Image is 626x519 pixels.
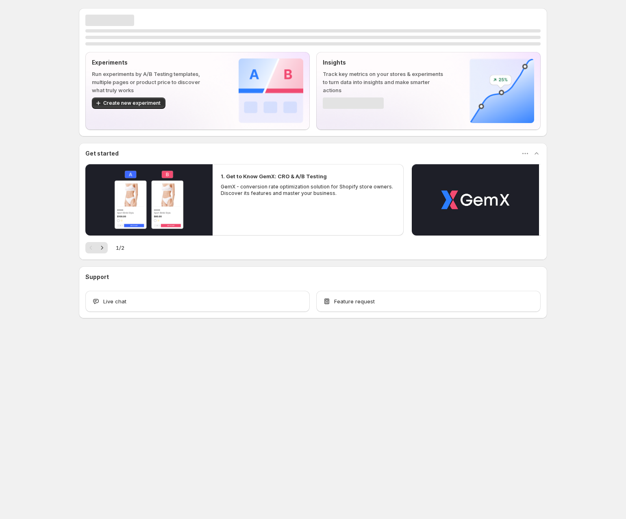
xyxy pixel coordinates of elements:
p: Run experiments by A/B Testing templates, multiple pages or product price to discover what truly ... [92,70,213,94]
span: Create new experiment [103,100,161,106]
p: Track key metrics on your stores & experiments to turn data into insights and make smarter actions [323,70,443,94]
button: Next [96,242,108,253]
h2: 1. Get to Know GemX: CRO & A/B Testing [221,172,327,180]
img: Experiments [239,58,303,123]
img: Insights [469,58,534,123]
span: Feature request [334,297,375,305]
button: Play video [85,164,213,236]
p: Insights [323,58,443,67]
h3: Get started [85,149,119,158]
button: Play video [412,164,539,236]
nav: Pagination [85,242,108,253]
span: Live chat [103,297,126,305]
span: 1 / 2 [116,244,124,252]
button: Create new experiment [92,97,165,109]
h3: Support [85,273,109,281]
p: Experiments [92,58,213,67]
p: GemX - conversion rate optimization solution for Shopify store owners. Discover its features and ... [221,184,396,197]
